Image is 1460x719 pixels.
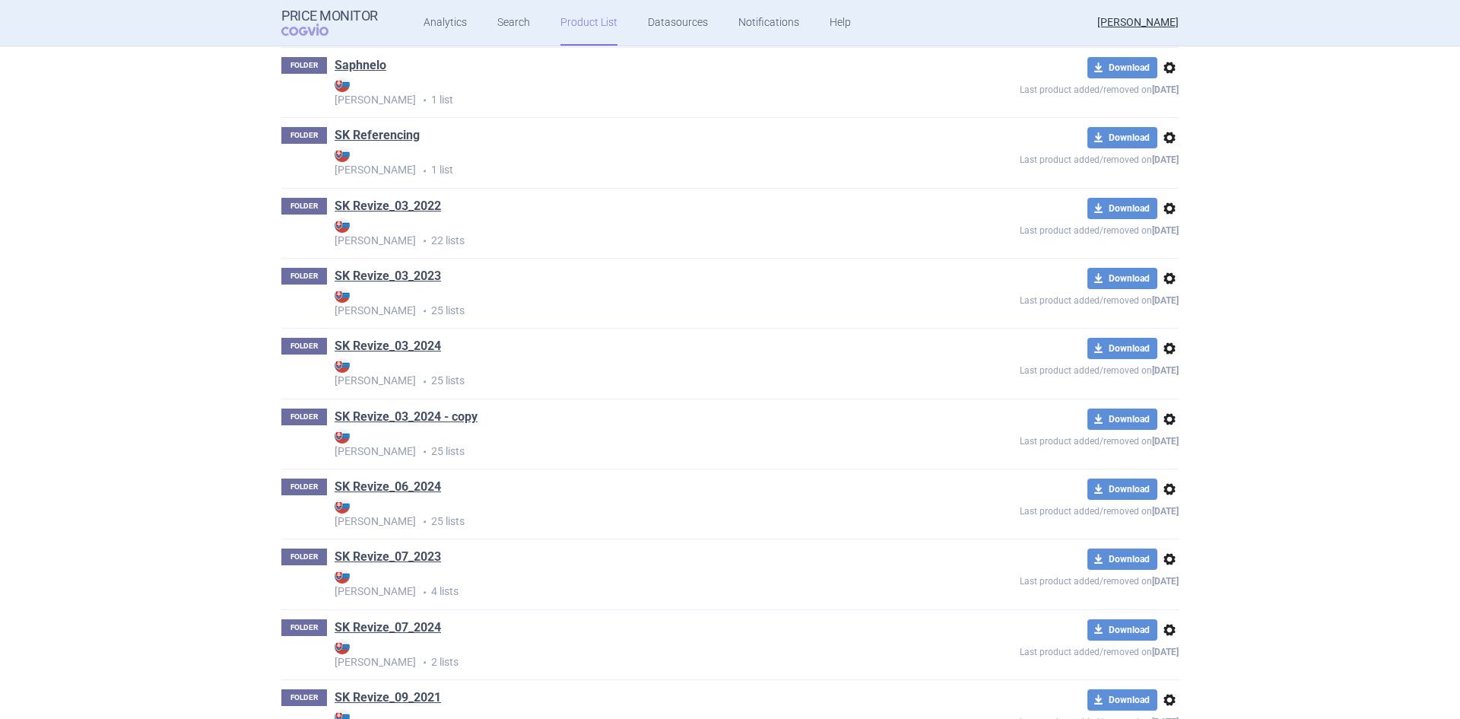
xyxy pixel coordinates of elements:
[1152,506,1179,517] strong: [DATE]
[335,428,909,460] p: 25 lists
[335,479,441,498] h1: SK Revize_06_2024
[335,689,441,709] h1: SK Revize_09_2021
[335,218,909,249] p: 22 lists
[1087,57,1157,78] button: Download
[335,639,350,654] img: SK
[1152,647,1179,657] strong: [DATE]
[335,619,441,636] a: SK Revize_07_2024
[281,619,327,636] p: FOLDER
[335,198,441,215] a: SK Revize_03_2022
[281,479,327,495] p: FOLDER
[1152,295,1179,306] strong: [DATE]
[335,358,909,389] p: 25 lists
[281,24,350,36] span: COGVIO
[1087,409,1157,430] button: Download
[1087,198,1157,219] button: Download
[416,164,431,179] i: •
[909,500,1179,519] p: Last product added/removed on
[1152,154,1179,165] strong: [DATE]
[1087,689,1157,711] button: Download
[335,147,909,176] strong: [PERSON_NAME]
[909,570,1179,589] p: Last product added/removed on
[335,498,909,530] p: 25 lists
[335,639,909,668] strong: [PERSON_NAME]
[281,689,327,706] p: FOLDER
[416,585,431,600] i: •
[335,338,441,355] a: SK Revize_03_2024
[335,127,420,147] h1: SK Referencing
[335,689,441,706] a: SK Revize_09_2021
[335,338,441,358] h1: SK Revize_03_2024
[335,428,350,444] img: SK
[416,234,431,249] i: •
[416,374,431,390] i: •
[281,127,327,144] p: FOLDER
[335,568,909,597] strong: [PERSON_NAME]
[281,338,327,355] p: FOLDER
[335,77,909,108] p: 1 list
[1087,479,1157,500] button: Download
[335,268,441,285] a: SK Revize_03_2023
[335,428,909,457] strong: [PERSON_NAME]
[335,568,909,600] p: 4 lists
[335,639,909,670] p: 2 lists
[335,409,478,425] a: SK Revize_03_2024 - copy
[335,498,909,527] strong: [PERSON_NAME]
[335,268,441,288] h1: SK Revize_03_2023
[1087,549,1157,570] button: Download
[909,641,1179,660] p: Last product added/removed on
[335,619,441,639] h1: SK Revize_07_2024
[416,655,431,670] i: •
[1152,365,1179,376] strong: [DATE]
[335,498,350,514] img: SK
[335,218,909,247] strong: [PERSON_NAME]
[281,57,327,74] p: FOLDER
[909,289,1179,308] p: Last product added/removed on
[335,198,441,218] h1: SK Revize_03_2022
[335,147,350,162] img: SK
[1087,338,1157,359] button: Download
[335,358,350,373] img: SK
[281,268,327,285] p: FOLDER
[335,218,350,233] img: SK
[416,93,431,108] i: •
[335,288,909,319] p: 25 lists
[335,288,909,317] strong: [PERSON_NAME]
[281,549,327,565] p: FOLDER
[1087,268,1157,289] button: Download
[416,304,431,319] i: •
[335,77,350,92] img: SK
[909,219,1179,238] p: Last product added/removed on
[909,359,1179,378] p: Last product added/removed on
[335,57,386,74] a: Saphnelo
[1152,84,1179,95] strong: [DATE]
[335,358,909,387] strong: [PERSON_NAME]
[909,78,1179,97] p: Last product added/removed on
[335,127,420,144] a: SK Referencing
[909,148,1179,167] p: Last product added/removed on
[1152,576,1179,587] strong: [DATE]
[909,430,1179,449] p: Last product added/removed on
[281,8,378,24] strong: Price Monitor
[335,77,909,106] strong: [PERSON_NAME]
[416,514,431,530] i: •
[1152,436,1179,447] strong: [DATE]
[335,409,478,428] h1: SK Revize_03_2024 - copy
[281,8,378,37] a: Price MonitorCOGVIO
[335,479,441,495] a: SK Revize_06_2024
[281,409,327,425] p: FOLDER
[335,288,350,303] img: SK
[335,549,441,565] a: SK Revize_07_2023
[335,568,350,584] img: SK
[335,549,441,568] h1: SK Revize_07_2023
[1087,619,1157,641] button: Download
[335,147,909,178] p: 1 list
[416,444,431,460] i: •
[335,57,386,77] h1: Saphnelo
[1087,127,1157,148] button: Download
[1152,225,1179,236] strong: [DATE]
[281,198,327,215] p: FOLDER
